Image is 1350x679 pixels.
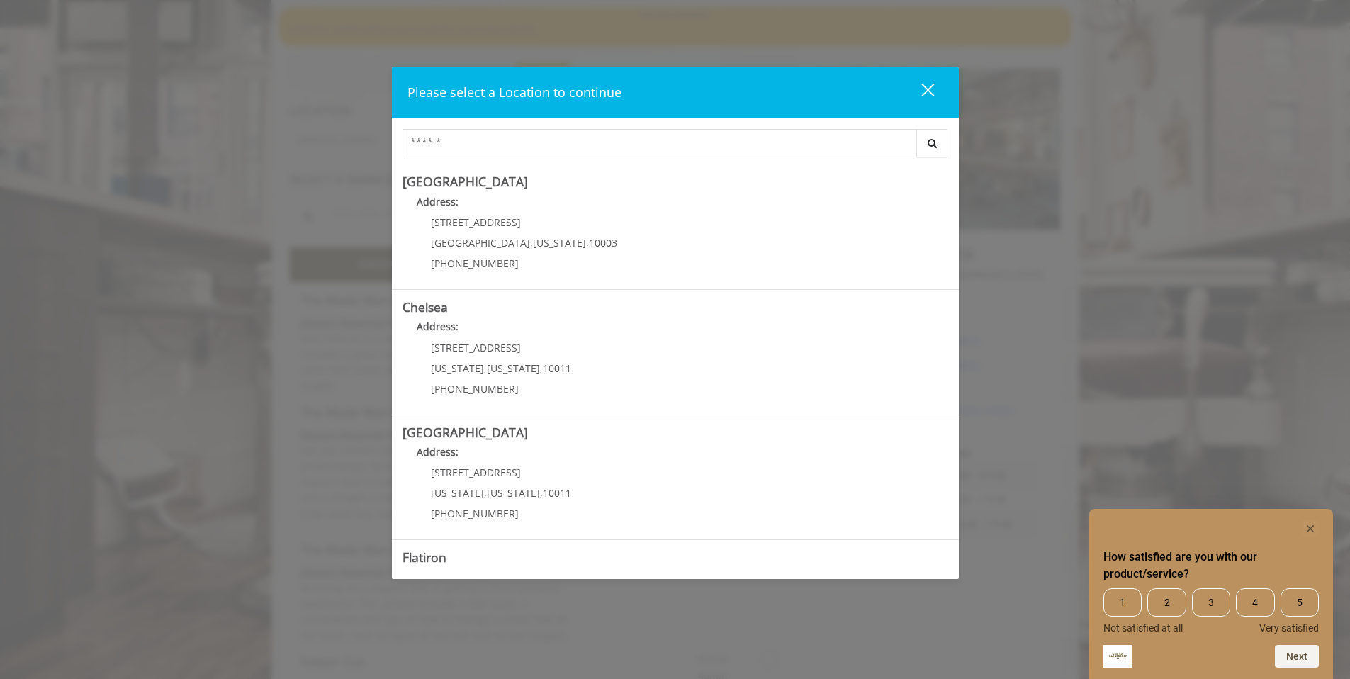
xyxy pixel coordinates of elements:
[1259,622,1319,634] span: Very satisfied
[533,236,586,249] span: [US_STATE]
[1103,549,1319,583] h2: How satisfied are you with our product/service? Select an option from 1 to 5, with 1 being Not sa...
[530,236,533,249] span: ,
[895,78,943,107] button: close dialog
[1147,588,1186,617] span: 2
[431,341,521,354] span: [STREET_ADDRESS]
[431,236,530,249] span: [GEOGRAPHIC_DATA]
[431,466,521,479] span: [STREET_ADDRESS]
[1281,588,1319,617] span: 5
[403,129,917,157] input: Search Center
[1103,588,1142,617] span: 1
[586,236,589,249] span: ,
[1103,520,1319,668] div: How satisfied are you with our product/service? Select an option from 1 to 5, with 1 being Not sa...
[403,173,528,190] b: [GEOGRAPHIC_DATA]
[431,215,521,229] span: [STREET_ADDRESS]
[403,424,528,441] b: [GEOGRAPHIC_DATA]
[540,486,543,500] span: ,
[431,507,519,520] span: [PHONE_NUMBER]
[407,84,621,101] span: Please select a Location to continue
[487,486,540,500] span: [US_STATE]
[1302,520,1319,537] button: Hide survey
[431,257,519,270] span: [PHONE_NUMBER]
[403,549,446,566] b: Flatiron
[589,236,617,249] span: 10003
[417,571,459,584] b: Address:
[905,82,933,103] div: close dialog
[1192,588,1230,617] span: 3
[924,138,940,148] i: Search button
[484,361,487,375] span: ,
[487,361,540,375] span: [US_STATE]
[431,361,484,375] span: [US_STATE]
[431,382,519,395] span: [PHONE_NUMBER]
[1103,588,1319,634] div: How satisfied are you with our product/service? Select an option from 1 to 5, with 1 being Not sa...
[540,361,543,375] span: ,
[543,486,571,500] span: 10011
[431,486,484,500] span: [US_STATE]
[417,320,459,333] b: Address:
[484,486,487,500] span: ,
[1236,588,1274,617] span: 4
[417,195,459,208] b: Address:
[1103,622,1183,634] span: Not satisfied at all
[403,129,948,164] div: Center Select
[403,298,448,315] b: Chelsea
[1275,645,1319,668] button: Next question
[417,445,459,459] b: Address:
[543,361,571,375] span: 10011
